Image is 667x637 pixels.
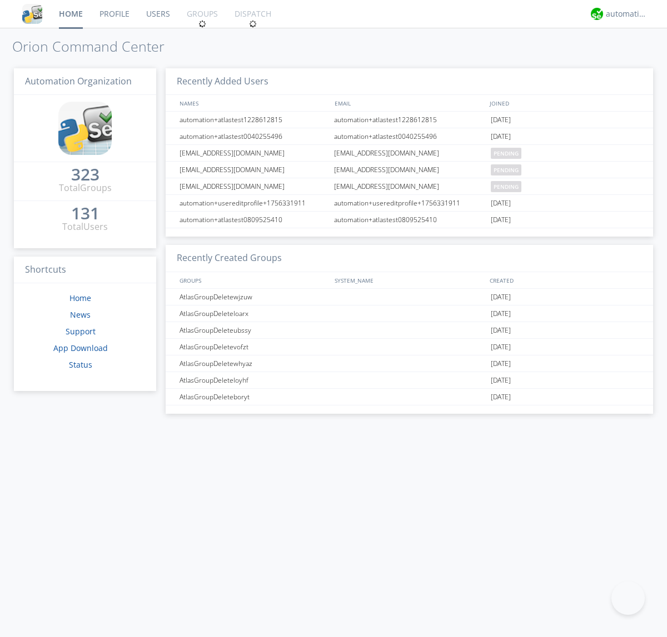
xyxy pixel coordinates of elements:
[166,372,653,389] a: AtlasGroupDeleteloyhf[DATE]
[166,212,653,228] a: automation+atlastest0809525410automation+atlastest0809525410[DATE]
[166,305,653,322] a: AtlasGroupDeleteloarx[DATE]
[177,389,331,405] div: AtlasGroupDeleteboryt
[331,145,488,161] div: [EMAIL_ADDRESS][DOMAIN_NAME]
[177,355,331,372] div: AtlasGroupDeletewhyaz
[166,145,653,162] a: [EMAIL_ADDRESS][DOMAIN_NAME][EMAIL_ADDRESS][DOMAIN_NAME]pending
[331,112,488,128] div: automation+atlastest1228612815
[177,372,331,388] div: AtlasGroupDeleteloyhf
[66,326,96,337] a: Support
[491,164,521,175] span: pending
[611,581,645,615] iframe: Toggle Customer Support
[166,178,653,195] a: [EMAIL_ADDRESS][DOMAIN_NAME][EMAIL_ADDRESS][DOMAIN_NAME]pending
[331,212,488,228] div: automation+atlastest0809525410
[491,148,521,159] span: pending
[491,305,511,322] span: [DATE]
[71,169,99,182] a: 323
[491,212,511,228] span: [DATE]
[606,8,648,19] div: automation+atlas
[491,339,511,355] span: [DATE]
[166,162,653,178] a: [EMAIL_ADDRESS][DOMAIN_NAME][EMAIL_ADDRESS][DOMAIN_NAME]pending
[487,272,643,288] div: CREATED
[177,162,331,178] div: [EMAIL_ADDRESS][DOMAIN_NAME]
[166,355,653,372] a: AtlasGroupDeletewhyaz[DATE]
[177,112,331,128] div: automation+atlastest1228612815
[69,293,91,303] a: Home
[53,343,108,353] a: App Download
[491,372,511,389] span: [DATE]
[177,212,331,228] div: automation+atlastest0809525410
[177,178,331,194] div: [EMAIL_ADDRESS][DOMAIN_NAME]
[491,112,511,128] span: [DATE]
[177,322,331,338] div: AtlasGroupDeleteubssy
[591,8,603,20] img: d2d01cd9b4174d08988066c6d424eccd
[166,389,653,405] a: AtlasGroupDeleteboryt[DATE]
[177,339,331,355] div: AtlasGroupDeletevofzt
[331,162,488,178] div: [EMAIL_ADDRESS][DOMAIN_NAME]
[70,309,91,320] a: News
[198,20,206,28] img: spin.svg
[58,102,112,155] img: cddb5a64eb264b2086981ab96f4c1ba7
[71,208,99,219] div: 131
[14,257,156,284] h3: Shortcuts
[177,95,329,111] div: NAMES
[491,322,511,339] span: [DATE]
[166,339,653,355] a: AtlasGroupDeletevofzt[DATE]
[177,195,331,211] div: automation+usereditprofile+1756331911
[491,128,511,145] span: [DATE]
[491,355,511,372] span: [DATE]
[487,95,643,111] div: JOINED
[166,68,653,96] h3: Recently Added Users
[25,75,132,87] span: Automation Organization
[177,272,329,288] div: GROUPS
[331,178,488,194] div: [EMAIL_ADDRESS][DOMAIN_NAME]
[177,289,331,305] div: AtlasGroupDeletewjzuw
[166,322,653,339] a: AtlasGroupDeleteubssy[DATE]
[331,128,488,144] div: automation+atlastest0040255496
[331,195,488,211] div: automation+usereditprofile+1756331911
[59,182,112,194] div: Total Groups
[71,208,99,220] a: 131
[166,245,653,272] h3: Recently Created Groups
[71,169,99,180] div: 323
[177,128,331,144] div: automation+atlastest0040255496
[166,128,653,145] a: automation+atlastest0040255496automation+atlastest0040255496[DATE]
[166,112,653,128] a: automation+atlastest1228612815automation+atlastest1228612815[DATE]
[166,195,653,212] a: automation+usereditprofile+1756331911automation+usereditprofile+1756331911[DATE]
[491,389,511,405] span: [DATE]
[332,272,487,288] div: SYSTEM_NAME
[491,289,511,305] span: [DATE]
[491,181,521,192] span: pending
[249,20,257,28] img: spin.svg
[332,95,487,111] div: EMAIL
[177,145,331,161] div: [EMAIL_ADDRESS][DOMAIN_NAME]
[166,289,653,305] a: AtlasGroupDeletewjzuw[DATE]
[22,4,42,24] img: cddb5a64eb264b2086981ab96f4c1ba7
[69,359,92,370] a: Status
[177,305,331,322] div: AtlasGroupDeleteloarx
[62,220,108,233] div: Total Users
[491,195,511,212] span: [DATE]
